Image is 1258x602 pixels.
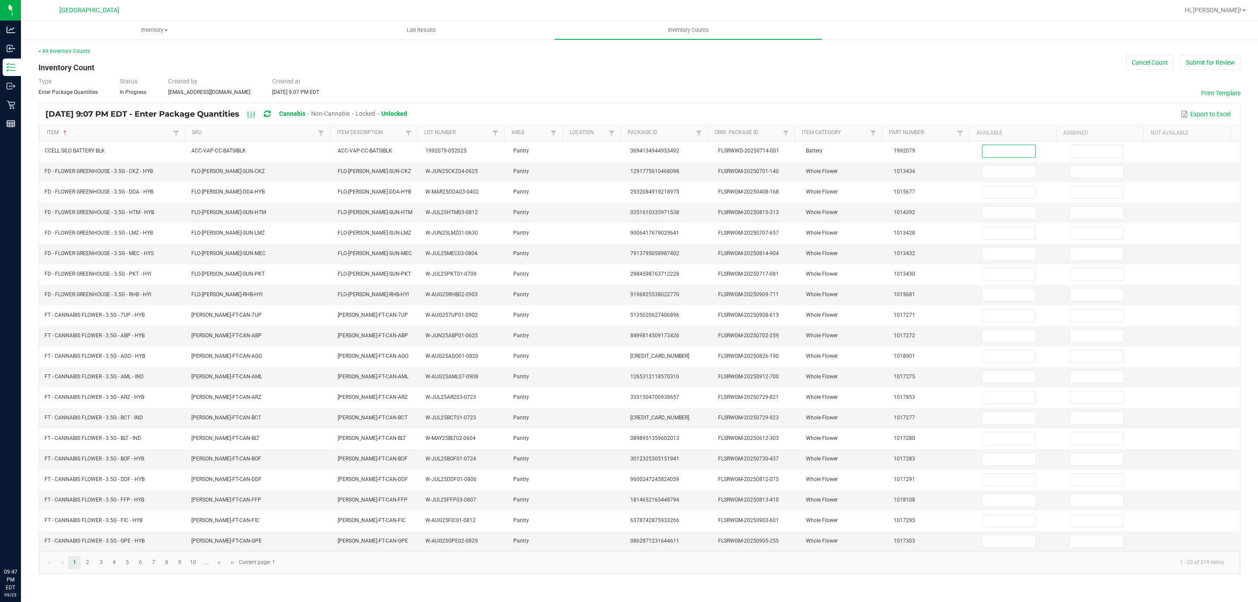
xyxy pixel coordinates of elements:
[425,271,477,277] span: W-JUL25PKT01-0709
[1143,125,1230,141] th: Not Available
[806,415,838,421] span: Whole Flower
[806,476,838,482] span: Whole Flower
[806,271,838,277] span: Whole Flower
[403,128,414,138] a: Filter
[229,559,236,566] span: Go to the last page
[894,435,915,441] span: 1017280
[513,230,529,236] span: Pantry
[21,26,287,34] span: Inventory
[191,456,261,462] span: [PERSON_NAME]-FT-CAN-BOF
[425,435,476,441] span: W-MAY25BLT02-0604
[191,476,262,482] span: [PERSON_NAME]-FT-CAN-DDF
[187,556,200,569] a: Page 10
[395,26,448,34] span: Lab Results
[630,148,679,154] span: 3694134944953492
[1180,55,1241,70] button: Submit for Review
[45,517,142,523] span: FT - CANNABIS FLOWER - 3.5G - FIC - HYB
[715,129,781,136] a: Orig. Package IdSortable
[513,189,529,195] span: Pantry
[38,48,90,54] a: < All Inventory Counts
[806,250,838,256] span: Whole Flower
[894,189,915,195] span: 1015677
[338,435,406,441] span: [PERSON_NAME]-FT-CAN-BLT
[338,476,408,482] span: [PERSON_NAME]-FT-CAN-DDF
[338,250,412,256] span: FLO-[PERSON_NAME]-SUN-MEC
[894,456,915,462] span: 1017283
[630,312,679,318] span: 5135020627406896
[272,89,319,95] span: [DATE] 9:07 PM EDT
[338,209,412,215] span: FLO-[PERSON_NAME]-SUN-HTM
[68,556,81,569] a: Page 1
[45,250,154,256] span: FD - FLOWER GREENHOUSE - 3.5G - MEC - HYS
[630,476,679,482] span: 9600247245824059
[338,456,408,462] span: [PERSON_NAME]-FT-CAN-BOF
[45,189,153,195] span: FD - FLOWER GREENHOUSE - 3.5G - DDA - HYB
[513,456,529,462] span: Pantry
[338,271,411,277] span: FLO-[PERSON_NAME]-SUN-PKT
[311,110,350,117] span: Non-Cannabis
[168,78,197,85] span: Created by
[121,556,134,569] a: Page 5
[630,271,679,277] span: 2984598763712228
[191,353,262,359] span: [PERSON_NAME]-FT-CAN-AGO
[7,82,15,90] inline-svg: Outbound
[191,415,261,421] span: [PERSON_NAME]-FT-CAN-BCT
[200,556,213,569] a: Page 11
[338,415,408,421] span: [PERSON_NAME]-FT-CAN-BCT
[630,332,679,339] span: 8499814509173426
[718,415,779,421] span: FLSRWGM-20250729-923
[630,374,679,380] span: 1265312118570310
[356,110,375,117] span: Locked
[425,394,476,400] span: W-JUL25ARZ03-0723
[628,129,694,136] a: Package IdSortable
[425,209,478,215] span: W-JUL25HTM03-0812
[279,110,305,117] span: Cannabis
[802,129,868,136] a: Item CategorySortable
[490,128,501,138] a: Filter
[894,353,915,359] span: 1018901
[894,291,915,298] span: 1015681
[513,312,529,318] span: Pantry
[95,556,107,569] a: Page 3
[513,168,529,174] span: Pantry
[894,415,915,421] span: 1017277
[192,129,316,136] a: SKUSortable
[425,517,476,523] span: W-AUG25FIC01-0812
[62,129,69,136] span: Sortable
[191,517,259,523] span: [PERSON_NAME]-FT-CAN-FIC
[173,556,186,569] a: Page 9
[108,556,121,569] a: Page 4
[45,106,414,122] div: [DATE] 9:07 PM EDT - Enter Package Quantities
[570,129,606,136] a: LocationSortable
[889,129,955,136] a: Part NumberSortable
[718,517,779,523] span: FLSRWGM-20250903-601
[191,250,266,256] span: FLO-[PERSON_NAME]-SUN-MEC
[806,538,838,544] span: Whole Flower
[513,291,529,298] span: Pantry
[630,415,689,421] span: [CREDIT_CARD_NUMBER]
[191,332,262,339] span: [PERSON_NAME]-FT-CAN-ABP
[513,538,529,544] span: Pantry
[806,497,838,503] span: Whole Flower
[191,209,266,215] span: FLO-[PERSON_NAME]-SUN-HTM
[7,119,15,128] inline-svg: Reports
[45,476,145,482] span: FT - CANNABIS FLOWER - 3.5G - DDF - HYB
[894,394,915,400] span: 1017853
[191,168,265,174] span: FLO-[PERSON_NAME]-SUN-CKZ
[4,568,17,592] p: 09:47 PM EDT
[513,415,529,421] span: Pantry
[120,78,138,85] span: Status
[894,230,915,236] span: 1013428
[272,78,301,85] span: Created at
[1056,125,1144,141] th: Assigned
[191,374,262,380] span: [PERSON_NAME]-FT-CAN-AML
[226,556,239,569] a: Go to the last page
[718,435,779,441] span: FLSRWGM-20250612-303
[425,148,467,154] span: 1992079-052025
[160,556,173,569] a: Page 8
[425,230,478,236] span: W-JUN25LMZ01-0630
[7,44,15,53] inline-svg: Inbound
[59,7,119,14] span: [GEOGRAPHIC_DATA]
[425,250,477,256] span: W-JUL25MEC03-0804
[191,148,246,154] span: ACC-VAP-CC-BATSIBLK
